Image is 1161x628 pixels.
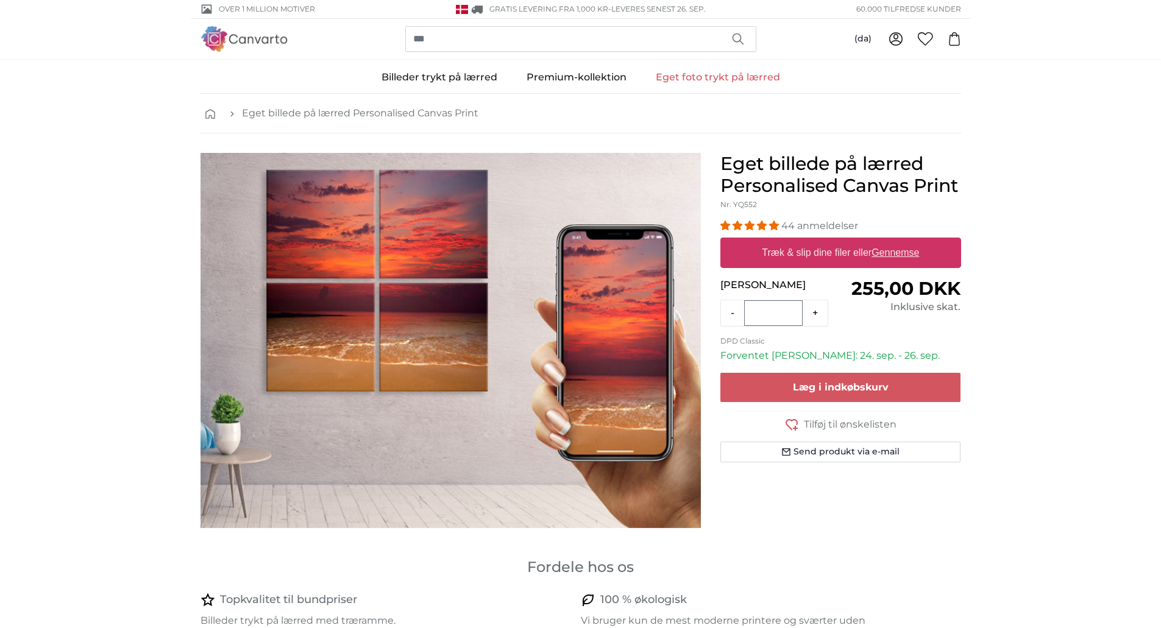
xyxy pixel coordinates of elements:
[720,153,961,197] h1: Eget billede på lærred Personalised Canvas Print
[845,28,881,50] button: (da)
[851,277,960,300] span: 255,00 DKK
[600,591,687,609] h4: 100 % økologisk
[608,4,706,13] span: -
[489,4,608,13] span: GRATIS Levering fra 1,000 kr
[720,442,961,462] button: Send produkt via e-mail
[720,278,840,292] p: [PERSON_NAME]
[220,591,357,609] h4: Topkvalitet til bundpriser
[793,381,889,393] span: Læg i indkøbskurv
[219,4,315,15] span: Over 1 million motiver
[781,220,858,231] span: 44 anmeldelser
[720,373,961,402] button: Læg i indkøbskurv
[201,94,961,133] nav: breadcrumbs
[720,220,781,231] span: 4.93 stars
[721,301,744,325] button: -
[512,62,641,93] a: Premium-kollektion
[456,5,468,14] img: Danmark
[804,417,896,432] span: Tilføj til ønskelisten
[720,417,961,432] button: Tilføj til ønskelisten
[201,153,701,528] img: personalised-canvas-print
[840,300,960,314] div: Inklusive skat.
[201,557,961,577] h3: Fordele hos os
[803,301,828,325] button: +
[720,200,757,209] span: Nr. YQ552
[720,336,961,346] p: DPD Classic
[201,613,571,628] p: Billeder trykt på lærred med træramme.
[856,4,961,15] span: 60.000 tilfredse kunder
[611,4,706,13] span: Leveres senest 26. sep.
[720,348,961,363] p: Forventet [PERSON_NAME]: 24. sep. - 26. sep.
[242,106,478,121] a: Eget billede på lærred Personalised Canvas Print
[201,153,701,528] div: 1 of 1
[367,62,512,93] a: Billeder trykt på lærred
[641,62,795,93] a: Eget foto trykt på lærred
[201,26,288,51] img: Canvarto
